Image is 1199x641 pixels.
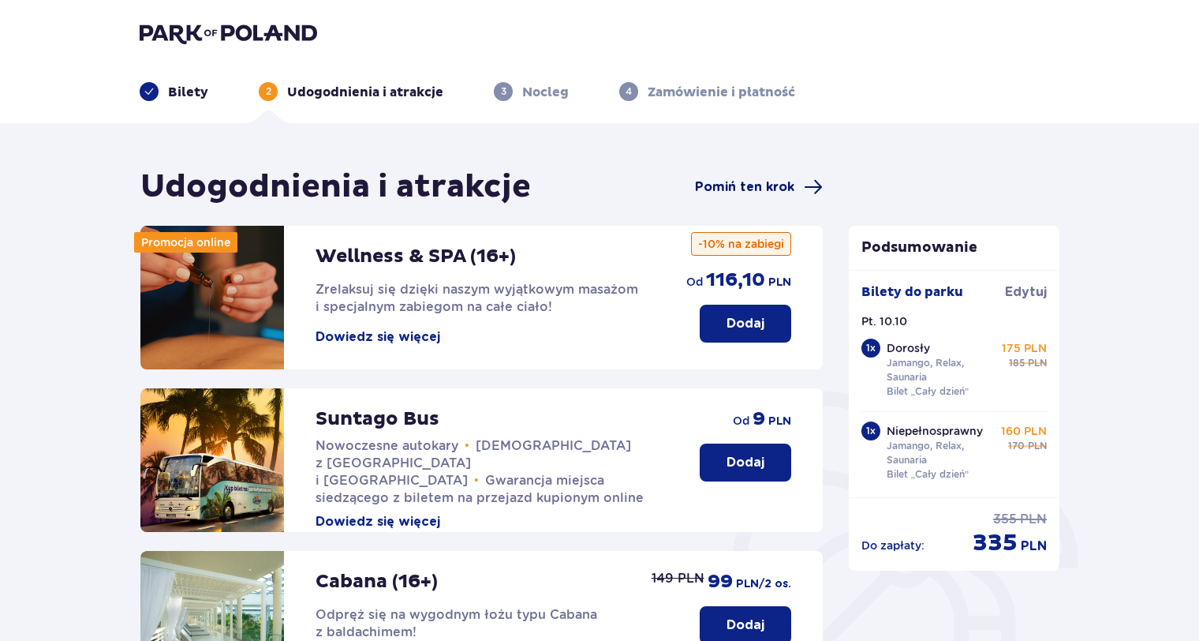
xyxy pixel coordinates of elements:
[316,407,439,431] p: Suntago Bus
[686,274,703,290] span: od
[140,82,208,101] div: Bilety
[494,82,569,101] div: 3Nocleg
[861,422,880,440] div: 1 x
[316,328,440,346] button: Dowiedz się więcej
[993,511,1017,528] span: 355
[768,414,791,429] span: PLN
[887,439,995,467] p: Jamango, Relax, Saunaria
[700,305,791,343] button: Dodaj
[316,282,638,314] span: Zrelaksuj się dzięki naszym wyjątkowym masażom i specjalnym zabiegom na całe ciało!
[1009,356,1025,370] span: 185
[652,570,704,587] p: 149 PLN
[316,513,440,530] button: Dowiedz się więcej
[465,438,469,454] span: •
[887,356,995,384] p: Jamango, Relax, Saunaria
[134,232,237,253] div: Promocja online
[861,313,907,329] p: Pt. 10.10
[619,82,795,101] div: 4Zamówienie i płatność
[861,538,924,553] p: Do zapłaty :
[316,245,516,268] p: Wellness & SPA (16+)
[695,178,794,196] span: Pomiń ten krok
[887,423,983,439] p: Niepełnosprawny
[1020,511,1047,528] span: PLN
[316,438,458,453] span: Nowoczesne autokary
[140,388,284,532] img: attraction
[708,570,733,594] span: 99
[887,467,969,482] p: Bilet „Cały dzień”
[736,576,791,592] span: PLN /2 os.
[316,570,438,594] p: Cabana (16+)
[287,84,443,101] p: Udogodnienia i atrakcje
[1021,538,1047,555] span: PLN
[648,84,795,101] p: Zamówienie i płatność
[691,232,791,256] p: -10% na zabiegi
[1028,439,1047,453] span: PLN
[768,275,791,291] span: PLN
[140,226,284,369] img: attraction
[887,340,930,356] p: Dorosły
[140,167,531,207] h1: Udogodnienia i atrakcje
[706,268,765,292] span: 116,10
[316,438,631,488] span: [DEMOGRAPHIC_DATA] z [GEOGRAPHIC_DATA] i [GEOGRAPHIC_DATA]
[1001,423,1047,439] p: 160 PLN
[726,315,764,332] p: Dodaj
[168,84,208,101] p: Bilety
[259,82,443,101] div: 2Udogodnienia i atrakcje
[861,283,963,301] p: Bilety do parku
[887,384,969,399] p: Bilet „Cały dzień”
[733,413,749,429] span: od
[849,238,1060,257] p: Podsumowanie
[861,339,880,358] div: 1 x
[695,178,823,197] a: Pomiń ten krok
[1002,340,1047,356] p: 175 PLN
[1028,356,1047,370] span: PLN
[474,473,479,489] span: •
[501,84,506,99] p: 3
[140,22,317,44] img: Park of Poland logo
[700,444,791,482] button: Dodaj
[1008,439,1025,453] span: 170
[1005,283,1047,301] span: Edytuj
[973,528,1018,558] span: 335
[626,84,632,99] p: 4
[753,407,765,431] span: 9
[522,84,569,101] p: Nocleg
[316,607,597,639] span: Odpręż się na wygodnym łożu typu Cabana z baldachimem!
[726,617,764,634] p: Dodaj
[266,84,271,99] p: 2
[726,454,764,471] p: Dodaj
